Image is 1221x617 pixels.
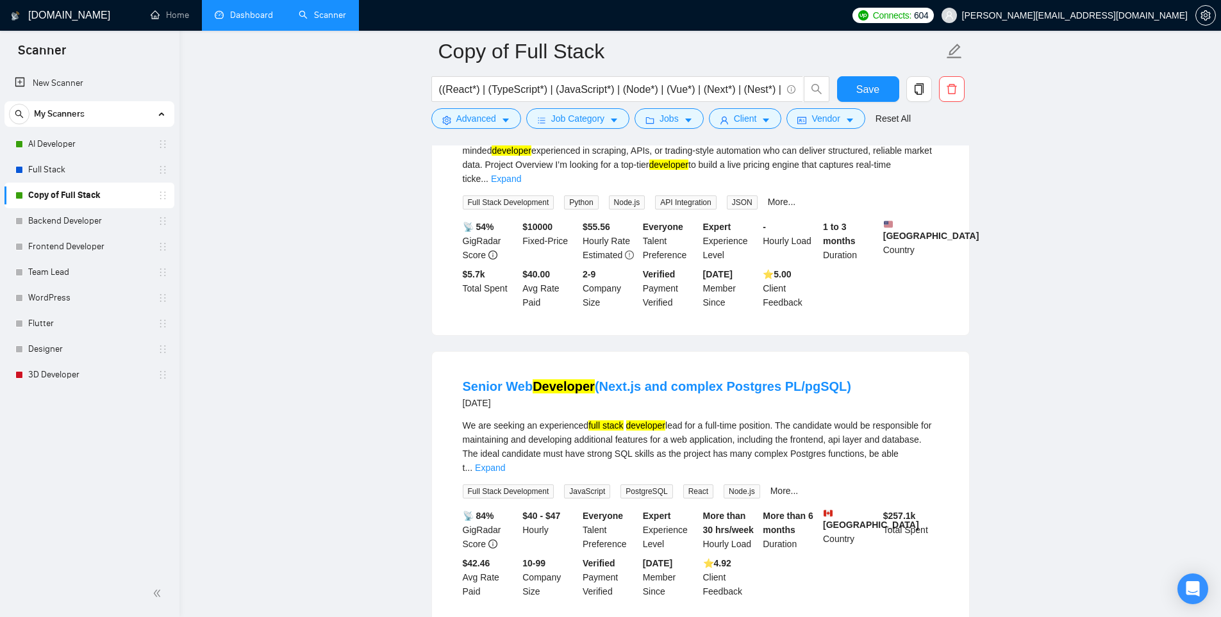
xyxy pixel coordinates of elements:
[438,35,943,67] input: Scanner name...
[640,267,701,309] div: Payment Verified
[701,509,761,551] div: Hourly Load
[158,293,168,303] span: holder
[299,10,346,21] a: searchScanner
[583,269,595,279] b: 2-9
[881,509,941,551] div: Total Spent
[684,115,693,125] span: caret-down
[28,208,150,234] a: Backend Developer
[683,484,713,498] span: React
[580,556,640,598] div: Payment Verified
[701,267,761,309] div: Member Since
[442,115,451,125] span: setting
[786,108,865,129] button: idcardVendorcaret-down
[10,110,29,119] span: search
[856,81,879,97] span: Save
[626,420,666,431] mark: developer
[492,145,531,156] mark: developer
[884,220,893,229] img: 🇺🇸
[914,8,928,22] span: 604
[580,267,640,309] div: Company Size
[158,165,168,175] span: holder
[787,85,795,94] span: info-circle
[4,70,174,96] li: New Scanner
[520,556,580,598] div: Company Size
[625,251,634,259] span: exclamation-circle
[701,556,761,598] div: Client Feedback
[649,160,689,170] mark: developer
[588,420,623,431] mark: full stack
[4,101,174,388] li: My Scanners
[907,83,931,95] span: copy
[520,220,580,262] div: Fixed-Price
[823,222,856,246] b: 1 to 3 months
[463,558,490,568] b: $42.46
[760,220,820,262] div: Hourly Load
[881,220,941,262] div: Country
[9,104,29,124] button: search
[28,362,150,388] a: 3D Developer
[463,395,851,411] div: [DATE]
[946,43,963,60] span: edit
[883,511,916,521] b: $ 257.1k
[158,139,168,149] span: holder
[824,509,833,518] img: 🇨🇦
[520,509,580,551] div: Hourly
[526,108,629,129] button: barsJob Categorycaret-down
[28,285,150,311] a: WordPress
[906,76,932,102] button: copy
[701,220,761,262] div: Experience Level
[643,511,671,521] b: Expert
[28,234,150,259] a: Frontend Developer
[820,220,881,262] div: Duration
[463,129,938,186] div: Build a live data pipeline to track real-time StubHub ticket prices for hundreds of events. Looki...
[761,115,770,125] span: caret-down
[620,484,672,498] span: PostgreSQL
[820,509,881,551] div: Country
[158,370,168,380] span: holder
[583,511,623,521] b: Everyone
[1195,10,1216,21] a: setting
[610,115,619,125] span: caret-down
[770,486,799,496] a: More...
[876,111,911,126] a: Reset All
[34,101,85,127] span: My Scanners
[463,418,938,475] div: We are seeking an experienced lead for a full-time position. The candidate would be responsible f...
[845,115,854,125] span: caret-down
[703,558,731,568] b: ⭐️ 4.92
[640,509,701,551] div: Experience Level
[763,511,813,535] b: More than 6 months
[804,76,829,102] button: search
[465,463,472,473] span: ...
[564,484,610,498] span: JavaScript
[158,318,168,329] span: holder
[522,558,545,568] b: 10-99
[151,10,189,21] a: homeHome
[460,556,520,598] div: Avg Rate Paid
[460,267,520,309] div: Total Spent
[158,242,168,252] span: holder
[837,76,899,102] button: Save
[945,11,954,20] span: user
[533,379,595,393] mark: Developer
[645,115,654,125] span: folder
[727,195,758,210] span: JSON
[643,558,672,568] b: [DATE]
[158,190,168,201] span: holder
[520,267,580,309] div: Avg Rate Paid
[28,131,150,157] a: AI Developer
[734,111,757,126] span: Client
[11,6,20,26] img: logo
[703,269,733,279] b: [DATE]
[28,336,150,362] a: Designer
[811,111,840,126] span: Vendor
[491,174,521,184] a: Expand
[28,259,150,285] a: Team Lead
[463,484,554,498] span: Full Stack Development
[475,463,505,473] a: Expand
[15,70,164,96] a: New Scanner
[439,81,781,97] input: Search Freelance Jobs...
[28,311,150,336] a: Flutter
[1177,573,1208,604] div: Open Intercom Messenger
[720,115,729,125] span: user
[431,108,521,129] button: settingAdvancedcaret-down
